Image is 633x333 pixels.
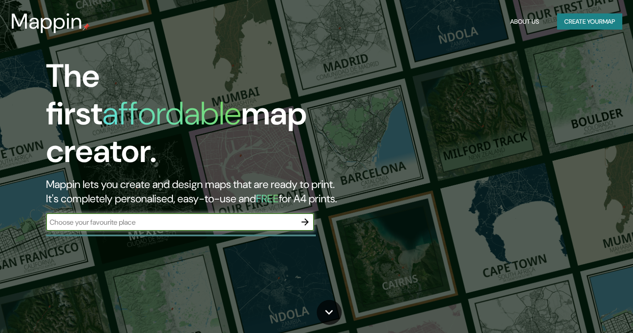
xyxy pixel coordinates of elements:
input: Choose your favourite place [46,217,296,227]
h1: affordable [102,93,241,134]
h1: The first map creator. [46,57,363,177]
button: Create yourmap [557,13,622,30]
h2: Mappin lets you create and design maps that are ready to print. It's completely personalised, eas... [46,177,363,206]
img: mappin-pin [83,23,90,30]
h5: FREE [256,192,279,205]
button: About Us [507,13,543,30]
h3: Mappin [11,9,83,34]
